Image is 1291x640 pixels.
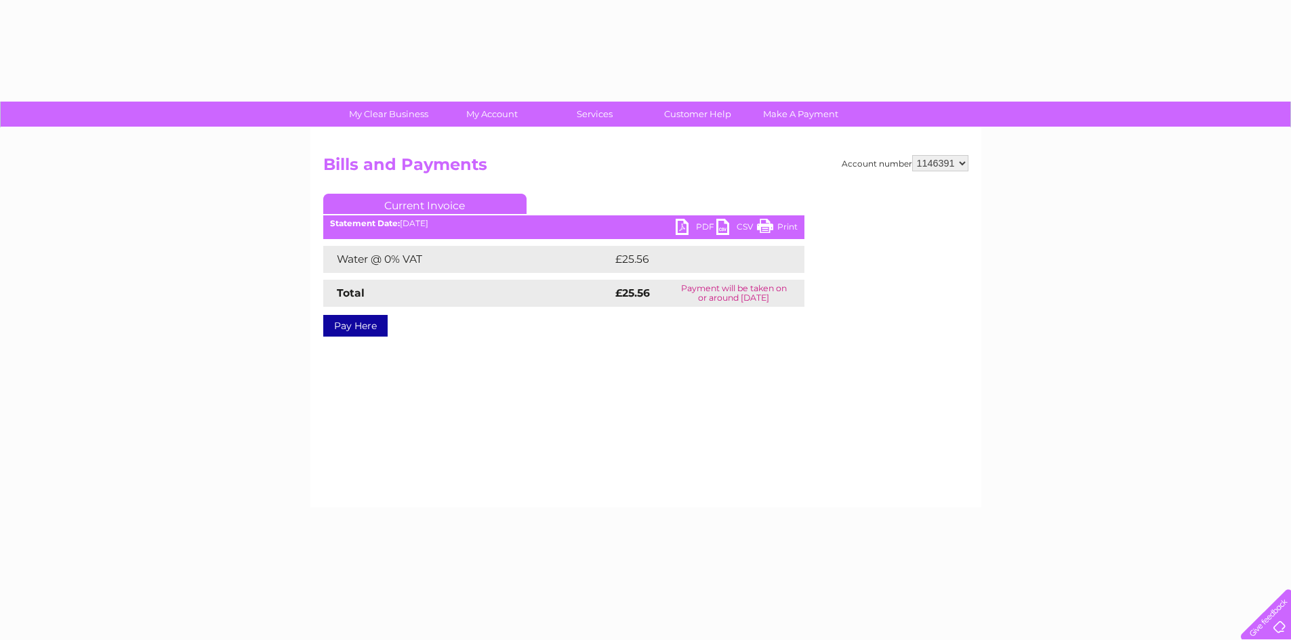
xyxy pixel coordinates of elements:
[716,219,757,238] a: CSV
[612,246,777,273] td: £25.56
[842,155,968,171] div: Account number
[323,246,612,273] td: Water @ 0% VAT
[745,102,857,127] a: Make A Payment
[330,218,400,228] b: Statement Date:
[323,194,527,214] a: Current Invoice
[333,102,445,127] a: My Clear Business
[323,219,804,228] div: [DATE]
[615,286,650,299] strong: £25.56
[337,286,365,299] strong: Total
[757,219,798,238] a: Print
[323,155,968,181] h2: Bills and Payments
[539,102,651,127] a: Services
[676,219,716,238] a: PDF
[642,102,754,127] a: Customer Help
[436,102,548,127] a: My Account
[323,315,388,337] a: Pay Here
[663,280,804,307] td: Payment will be taken on or around [DATE]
